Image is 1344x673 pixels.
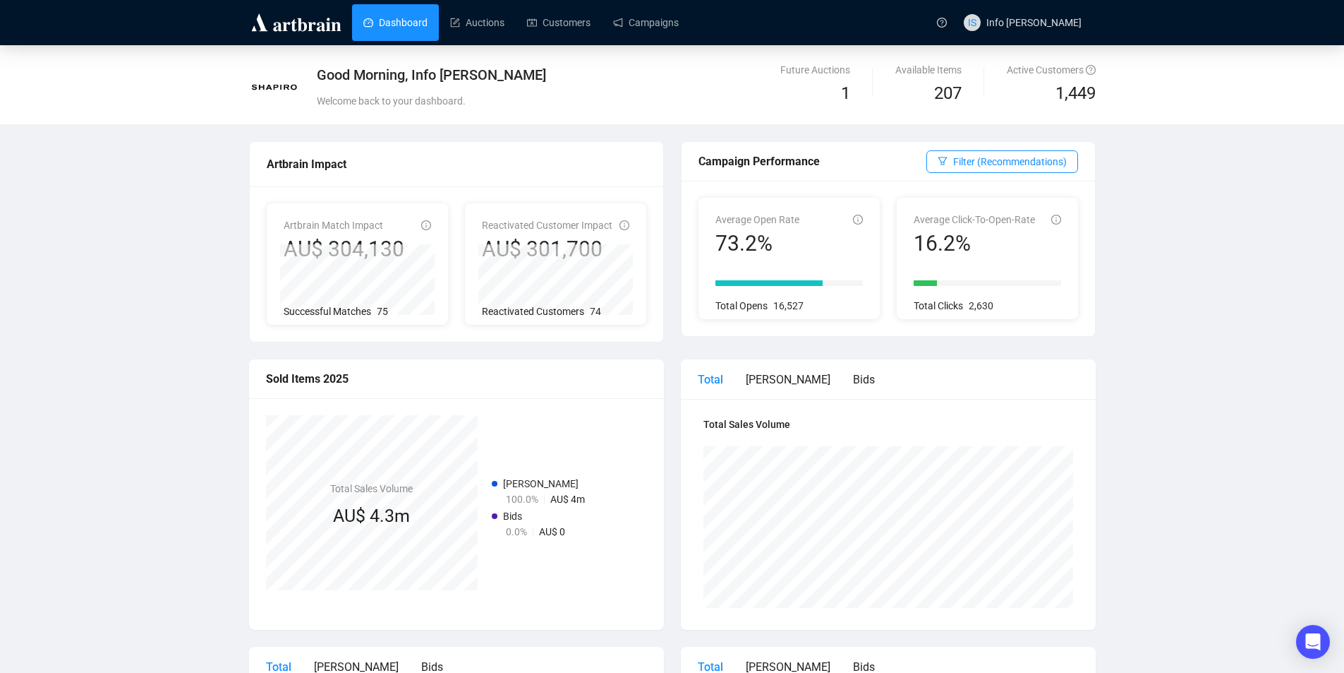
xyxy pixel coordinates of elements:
[914,300,963,311] span: Total Clicks
[333,506,410,526] span: AU$ 4.3m
[841,83,850,103] span: 1
[421,220,431,230] span: info-circle
[1086,65,1096,75] span: question-circle
[937,18,947,28] span: question-circle
[934,83,962,103] span: 207
[895,62,962,78] div: Available Items
[506,494,538,505] span: 100.0%
[926,150,1078,173] button: Filter (Recommendations)
[503,511,522,522] span: Bids
[317,65,810,85] div: Good Morning, Info [PERSON_NAME]
[703,417,1073,432] h4: Total Sales Volume
[317,93,810,109] div: Welcome back to your dashboard.
[249,11,344,34] img: logo
[330,481,413,496] h4: Total Sales Volume
[266,370,647,388] div: Sold Items 2025
[968,15,976,30] span: IS
[1007,64,1096,76] span: Active Customers
[539,526,565,537] span: AU$ 0
[267,155,646,173] div: Artbrain Impact
[619,220,629,230] span: info-circle
[715,230,799,257] div: 73.2%
[250,63,299,112] img: 1743690364768-453484.png
[527,4,591,41] a: Customers
[780,62,850,78] div: Future Auctions
[377,306,388,317] span: 75
[284,306,371,317] span: Successful Matches
[450,4,504,41] a: Auctions
[853,371,875,388] div: Bids
[506,526,527,537] span: 0.0%
[1051,215,1061,225] span: info-circle
[715,214,799,225] span: Average Open Rate
[482,306,584,317] span: Reactivated Customers
[1055,81,1096,107] span: 1,449
[482,236,612,263] div: AU$ 301,700
[938,156,948,166] span: filter
[613,4,679,41] a: Campaigns
[550,494,585,505] span: AU$ 4m
[284,220,383,231] span: Artbrain Match Impact
[590,306,601,317] span: 74
[986,17,1082,28] span: Info [PERSON_NAME]
[698,371,723,388] div: Total
[914,230,1035,257] div: 16.2%
[284,236,404,263] div: AU$ 304,130
[1296,625,1330,659] div: Open Intercom Messenger
[482,220,612,231] span: Reactivated Customer Impact
[969,300,993,311] span: 2,630
[698,153,926,170] div: Campaign Performance
[853,215,863,225] span: info-circle
[503,478,579,489] span: [PERSON_NAME]
[363,4,428,41] a: Dashboard
[914,214,1035,225] span: Average Click-To-Open-Rate
[773,300,804,311] span: 16,527
[715,300,768,311] span: Total Opens
[953,154,1067,169] span: Filter (Recommendations)
[746,371,830,388] div: [PERSON_NAME]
